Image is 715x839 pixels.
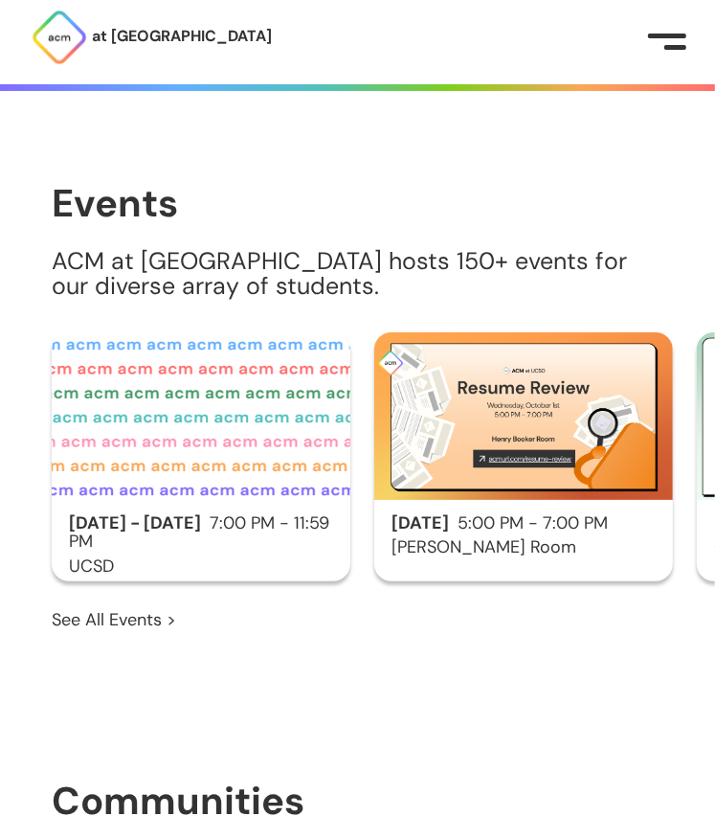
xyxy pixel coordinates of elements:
h3: UCSD [52,557,350,577]
p: at [GEOGRAPHIC_DATA] [92,24,272,49]
h2: 7:00 PM - 11:59 PM [52,514,350,553]
h1: Communities [52,780,663,822]
h3: [PERSON_NAME] Room [374,538,673,557]
a: See All Events > [52,607,176,632]
p: ACM at [GEOGRAPHIC_DATA] hosts 150+ events for our diverse array of students. [52,249,663,299]
span: [DATE] [391,511,449,534]
img: Resume Review [374,332,673,500]
img: ACM Fall 2025 Census [52,332,350,500]
h2: 5:00 PM - 7:00 PM [374,514,673,533]
a: at [GEOGRAPHIC_DATA] [31,9,272,66]
span: [DATE] - [DATE] [69,511,201,534]
img: ACM Logo [31,9,88,66]
h1: Events [52,182,663,224]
